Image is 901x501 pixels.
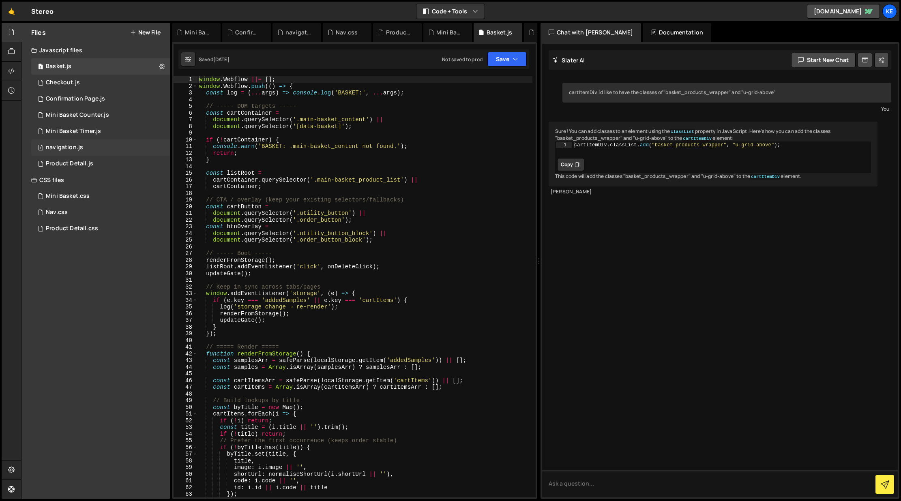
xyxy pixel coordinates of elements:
[807,4,880,19] a: [DOMAIN_NAME]
[562,83,891,103] div: cartItemDiv, i'd like to have the classes of "basket_products_wrapper" and "u-grid-above"
[174,257,197,264] div: 28
[174,451,197,458] div: 57
[174,357,197,364] div: 43
[2,2,21,21] a: 🤙
[174,103,197,110] div: 5
[564,105,889,113] div: You
[31,123,170,139] div: 8215/46717.js
[174,83,197,90] div: 2
[174,411,197,417] div: 51
[174,324,197,331] div: 38
[174,471,197,478] div: 60
[487,28,512,36] div: Basket.js
[174,150,197,157] div: 12
[46,160,93,167] div: Product Detail.js
[174,123,197,130] div: 8
[199,56,230,63] div: Saved
[174,237,197,244] div: 25
[174,90,197,96] div: 3
[31,6,54,16] div: Stereo
[174,203,197,210] div: 20
[174,437,197,444] div: 55
[416,4,485,19] button: Code + Tools
[174,391,197,398] div: 48
[174,163,197,170] div: 14
[174,137,197,143] div: 10
[682,136,712,141] code: cartItemDiv
[31,139,170,156] div: 8215/46113.js
[174,417,197,424] div: 52
[174,431,197,438] div: 54
[174,377,197,384] div: 46
[21,42,170,58] div: Javascript files
[174,304,197,310] div: 35
[174,170,197,177] div: 15
[46,144,83,151] div: navigation.js
[38,145,43,152] span: 1
[174,110,197,117] div: 6
[46,209,68,216] div: Nav.css
[31,204,170,221] div: 8215/46114.css
[31,75,170,91] div: 8215/44731.js
[213,56,230,63] div: [DATE]
[557,158,584,171] button: Copy
[174,444,197,451] div: 56
[556,142,572,148] div: 1
[174,250,197,257] div: 27
[174,177,197,184] div: 16
[174,364,197,371] div: 44
[174,143,197,150] div: 11
[174,297,197,304] div: 34
[174,263,197,270] div: 29
[31,188,170,204] div: 8215/46286.css
[882,4,897,19] a: Ke
[46,95,105,103] div: Confirmation Page.js
[174,270,197,277] div: 30
[174,217,197,224] div: 22
[31,28,46,37] h2: Files
[670,129,695,135] code: classList
[541,23,641,42] div: Chat with [PERSON_NAME]
[174,337,197,344] div: 40
[174,223,197,230] div: 23
[174,317,197,324] div: 37
[174,210,197,217] div: 21
[31,156,170,172] div: 8215/44673.js
[174,156,197,163] div: 13
[643,23,711,42] div: Documentation
[38,64,43,71] span: 1
[549,122,877,186] div: Sure! You can add classes to an element using the property in JavaScript. Here's how you can add ...
[336,28,358,36] div: Nav.css
[185,28,211,36] div: Mini Basket Timer.js
[174,477,197,484] div: 61
[791,53,856,67] button: Start new chat
[174,76,197,83] div: 1
[174,397,197,404] div: 49
[46,79,80,86] div: Checkout.js
[174,330,197,337] div: 39
[174,116,197,123] div: 7
[174,370,197,377] div: 45
[174,384,197,391] div: 47
[174,96,197,103] div: 4
[46,128,101,135] div: Mini Basket Timer.js
[174,458,197,465] div: 58
[750,174,781,180] code: cartItemDiv
[31,91,170,107] div: 8215/45082.js
[174,424,197,431] div: 53
[174,344,197,351] div: 41
[442,56,483,63] div: Not saved to prod
[436,28,462,36] div: Mini Basket Counter.js
[537,28,563,36] div: Checkout.js
[174,230,197,237] div: 24
[31,58,170,75] div: 8215/44666.js
[174,351,197,358] div: 42
[174,197,197,203] div: 19
[235,28,261,36] div: Confirmation Page.js
[551,188,875,195] div: [PERSON_NAME]
[174,310,197,317] div: 36
[174,284,197,291] div: 32
[386,28,412,36] div: Product Detail.css
[174,404,197,411] div: 50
